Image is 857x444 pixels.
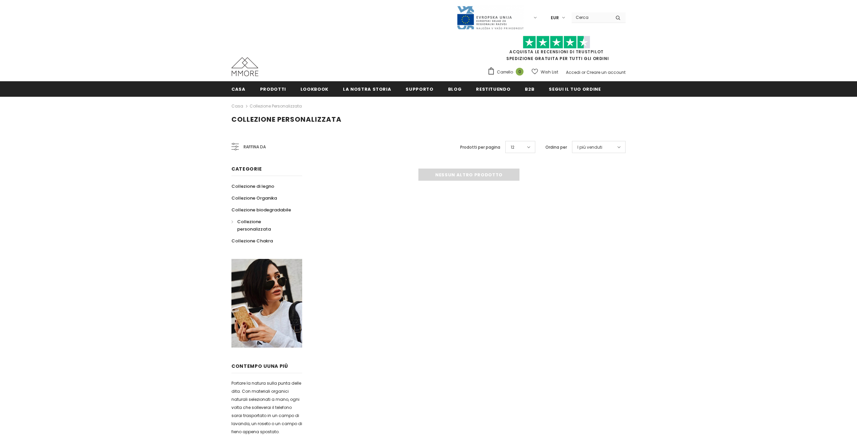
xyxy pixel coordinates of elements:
[300,86,328,92] span: Lookbook
[577,144,602,151] span: I più venduti
[231,192,277,204] a: Collezione Organika
[456,5,524,30] img: Javni Razpis
[525,81,534,96] a: B2B
[516,68,523,76] span: 0
[231,207,291,213] span: Collezione biodegradabile
[456,14,524,20] a: Javni Razpis
[300,81,328,96] a: Lookbook
[487,39,626,61] span: SPEDIZIONE GRATUITA PER TUTTI GLI ORDINI
[260,86,286,92] span: Prodotti
[260,81,286,96] a: Prodotti
[231,204,291,216] a: Collezione biodegradabile
[231,86,246,92] span: Casa
[231,81,246,96] a: Casa
[476,86,510,92] span: Restituendo
[406,86,433,92] span: supporto
[250,103,302,109] a: Collezione personalizzata
[237,218,271,232] span: Collezione personalizzata
[586,69,626,75] a: Creare un account
[231,183,274,189] span: Collezione di legno
[448,81,462,96] a: Blog
[497,69,513,76] span: Carrello
[231,57,258,76] img: Casi MMORE
[343,86,391,92] span: La nostra storia
[509,49,604,55] a: Acquista le recensioni di TrustPilot
[545,144,567,151] label: Ordina per
[231,102,243,110] a: Casa
[231,115,342,124] span: Collezione personalizzata
[231,180,274,192] a: Collezione di legno
[460,144,500,151] label: Prodotti per pagina
[511,144,514,151] span: 12
[231,379,302,436] p: Portare la natura sulla punta delle dita. Con materiali organici naturali selezionati a mano, ogn...
[231,235,273,247] a: Collezione Chakra
[231,166,262,172] span: Categorie
[231,238,273,244] span: Collezione Chakra
[448,86,462,92] span: Blog
[244,143,266,151] span: Raffina da
[476,81,510,96] a: Restituendo
[572,12,610,22] input: Search Site
[541,69,558,76] span: Wish List
[551,14,559,21] span: EUR
[343,81,391,96] a: La nostra storia
[549,86,601,92] span: Segui il tuo ordine
[231,363,288,369] span: contempo uUna più
[487,67,527,77] a: Carrello 0
[525,86,534,92] span: B2B
[406,81,433,96] a: supporto
[231,195,277,201] span: Collezione Organika
[231,216,295,235] a: Collezione personalizzata
[532,66,558,78] a: Wish List
[549,81,601,96] a: Segui il tuo ordine
[523,36,590,49] img: Fidati di Pilot Stars
[566,69,580,75] a: Accedi
[581,69,585,75] span: or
